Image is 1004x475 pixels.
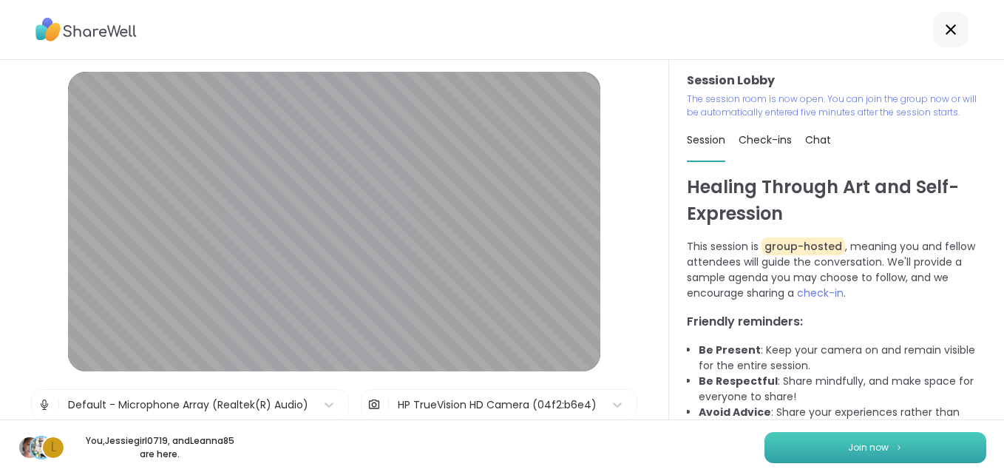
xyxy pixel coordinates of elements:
[699,343,761,357] b: Be Present
[687,313,986,331] h3: Friendly reminders:
[38,390,51,420] img: Microphone
[387,390,390,420] span: |
[68,397,308,413] div: Default - Microphone Array (Realtek(R) Audio)
[848,441,889,454] span: Join now
[739,132,792,147] span: Check-ins
[51,438,56,457] span: L
[699,343,986,374] li: : Keep your camera on and remain visible for the entire session.
[687,174,986,227] h1: Healing Through Art and Self-Expression
[895,443,903,451] img: ShareWell Logomark
[367,390,381,420] img: Camera
[762,237,845,255] span: group-hosted
[687,132,725,147] span: Session
[687,92,986,119] p: The session room is now open. You can join the group now or will be automatically entered five mi...
[687,239,986,301] p: This session is , meaning you and fellow attendees will guide the conversation. We'll provide a s...
[699,374,986,405] li: : Share mindfully, and make space for everyone to share!
[805,132,831,147] span: Chat
[699,405,986,436] li: : Share your experiences rather than advice, as peers are not mental health professionals.
[19,437,40,458] img: baileyallender94
[797,286,844,300] span: check-in
[398,397,597,413] div: HP TrueVision HD Camera (04f2:b6e4)
[77,434,242,461] p: You, Jessiegirl0719 , and Leanna85 are here.
[687,72,986,90] h3: Session Lobby
[699,374,778,388] b: Be Respectful
[31,437,52,458] img: Jessiegirl0719
[699,405,771,420] b: Avoid Advice
[57,390,61,420] span: |
[35,13,137,47] img: ShareWell Logo
[764,432,986,463] button: Join now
